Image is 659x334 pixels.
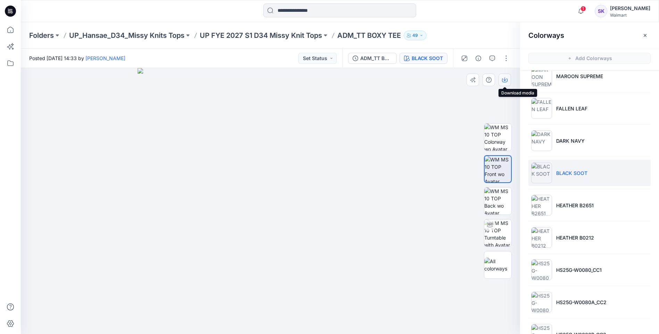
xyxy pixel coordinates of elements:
img: All colorways [484,258,511,272]
p: HS25G-W0080_CC1 [556,266,602,274]
p: 49 [412,32,418,39]
a: UP FYE 2027 S1 D34 Missy Knit Tops [200,31,322,40]
img: HS25G-W0080A_CC2 [531,292,552,312]
div: SK [595,5,607,17]
a: Folders [29,31,54,40]
button: BLACK SOOT [399,53,447,64]
button: ADM_TT BOXY TEE [348,53,397,64]
a: UP_Hansae_D34_Missy Knits Tops [69,31,184,40]
h2: Colorways [528,31,564,40]
img: WM MS 10 TOP Colorway wo Avatar [484,124,511,151]
span: 1 [580,6,586,11]
img: FALLEN LEAF [531,98,552,119]
img: HS25G-W0080_CC1 [531,259,552,280]
p: BLACK SOOT [556,169,587,177]
img: HEATHER B0212 [531,227,552,248]
p: ADM_TT BOXY TEE [337,31,401,40]
img: eyJhbGciOiJIUzI1NiIsImtpZCI6IjAiLCJzbHQiOiJzZXMiLCJ0eXAiOiJKV1QifQ.eyJkYXRhIjp7InR5cGUiOiJzdG9yYW... [138,68,404,334]
div: ADM_TT BOXY TEE [360,55,392,62]
p: HS25G-W0080A_CC2 [556,299,607,306]
p: MAROON SUPREME [556,73,603,80]
a: [PERSON_NAME] [85,55,125,61]
img: WM MS 10 TOP Front wo Avatar [485,156,511,182]
div: Walmart [610,12,650,18]
div: BLACK SOOT [412,55,443,62]
span: Posted [DATE] 14:33 by [29,55,125,62]
p: DARK NAVY [556,137,585,144]
p: HEATHER B2651 [556,202,594,209]
img: HEATHER B2651 [531,195,552,216]
img: BLACK SOOT [531,162,552,183]
p: FALLEN LEAF [556,105,587,112]
img: WM MS 10 TOP Back wo Avatar [484,187,511,215]
button: 49 [404,31,427,40]
div: [PERSON_NAME] [610,4,650,12]
button: Details [473,53,484,64]
img: DARK NAVY [531,130,552,151]
img: MAROON SUPREME [531,66,552,86]
img: WM MS 10 TOP Turntable with Avatar [484,219,511,247]
p: HEATHER B0212 [556,234,594,241]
